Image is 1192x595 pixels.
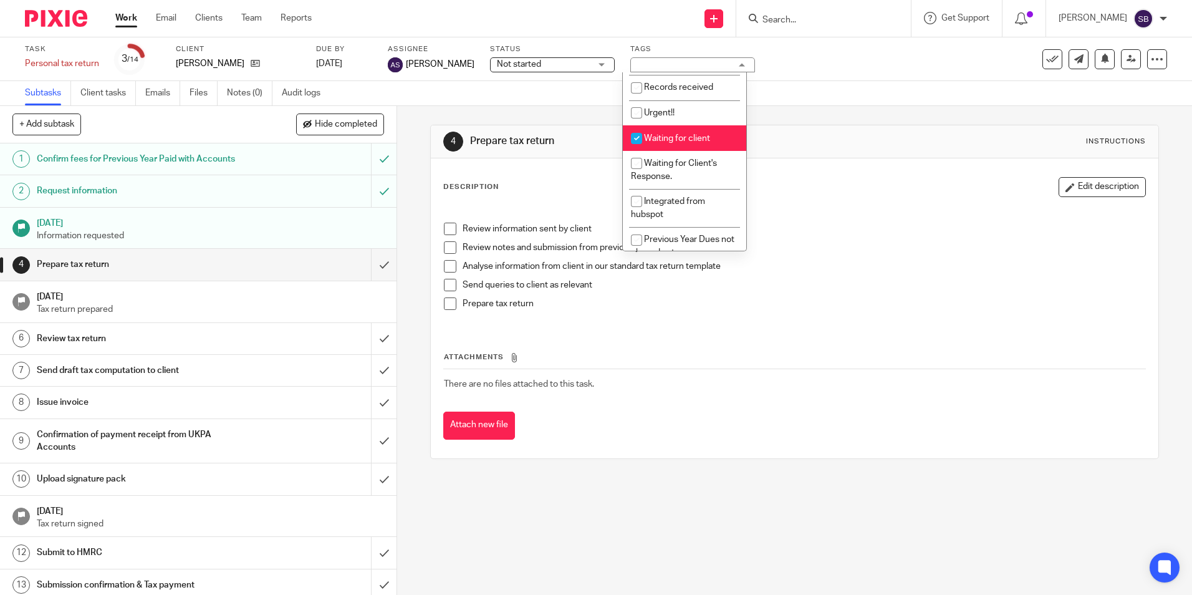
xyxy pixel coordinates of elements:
img: Pixie [25,10,87,27]
p: Send queries to client as relevant [463,279,1145,291]
span: Waiting for Client's Response. [631,159,717,181]
button: Attach new file [443,412,515,440]
button: Hide completed [296,114,384,135]
span: Integrated from hubspot [631,197,705,219]
span: Urgent!! [644,109,675,117]
span: [DATE] [316,59,342,68]
div: 13 [12,576,30,594]
input: Search [761,15,873,26]
p: Prepare tax return [463,297,1145,310]
div: 4 [443,132,463,152]
button: Edit description [1059,177,1146,197]
span: Attachments [444,354,504,360]
div: 7 [12,362,30,379]
a: Clients [195,12,223,24]
img: svg%3E [1133,9,1153,29]
img: svg%3E [388,57,403,72]
div: 12 [12,544,30,562]
div: 2 [12,183,30,200]
p: Review notes and submission from previous years [463,241,1145,254]
a: Work [115,12,137,24]
span: Get Support [941,14,989,22]
h1: Review tax return [37,329,251,348]
button: + Add subtask [12,114,81,135]
label: Task [25,44,99,54]
p: [PERSON_NAME] [1059,12,1127,24]
span: Hide completed [315,120,377,130]
span: [PERSON_NAME] [406,58,474,70]
h1: Submit to HMRC [37,543,251,562]
label: Due by [316,44,372,54]
p: Review information sent by client [463,223,1145,235]
a: Team [241,12,262,24]
label: Client [176,44,300,54]
a: Subtasks [25,81,71,105]
div: 1 [12,150,30,168]
div: 4 [12,256,30,274]
p: Tax return prepared [37,303,385,316]
h1: [DATE] [37,502,385,518]
a: Notes (0) [227,81,272,105]
h1: [DATE] [37,214,385,230]
a: Email [156,12,176,24]
div: 10 [12,470,30,488]
h1: Confirm fees for Previous Year Paid with Accounts [37,150,251,168]
div: 9 [12,432,30,450]
span: Previous Year Dues not cleared yet [631,235,734,257]
h1: Prepare tax return [37,255,251,274]
h1: Confirmation of payment receipt from UKPA Accounts [37,425,251,457]
div: Personal tax return [25,57,99,70]
p: Description [443,182,499,192]
a: Emails [145,81,180,105]
p: Information requested [37,230,385,242]
div: Instructions [1086,137,1146,147]
p: Tax return signed [37,518,385,530]
h1: Prepare tax return [470,135,821,148]
a: Reports [281,12,312,24]
p: [PERSON_NAME] [176,57,244,70]
h1: Request information [37,181,251,200]
span: There are no files attached to this task. [444,380,594,389]
div: 3 [122,52,138,66]
label: Tags [630,44,755,54]
div: 8 [12,394,30,411]
h1: Submission confirmation & Tax payment [37,576,251,594]
h1: Issue invoice [37,393,251,412]
div: 6 [12,330,30,347]
p: Analyse information from client in our standard tax return template [463,260,1145,273]
a: Client tasks [80,81,136,105]
a: Files [190,81,218,105]
span: Not started [497,60,541,69]
h1: Send draft tax computation to client [37,361,251,380]
label: Status [490,44,615,54]
span: Waiting for client [644,134,710,143]
h1: [DATE] [37,288,385,303]
a: Audit logs [282,81,330,105]
small: /14 [127,56,138,63]
span: Records received [644,83,713,92]
label: Assignee [388,44,474,54]
h1: Upload signature pack [37,470,251,488]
